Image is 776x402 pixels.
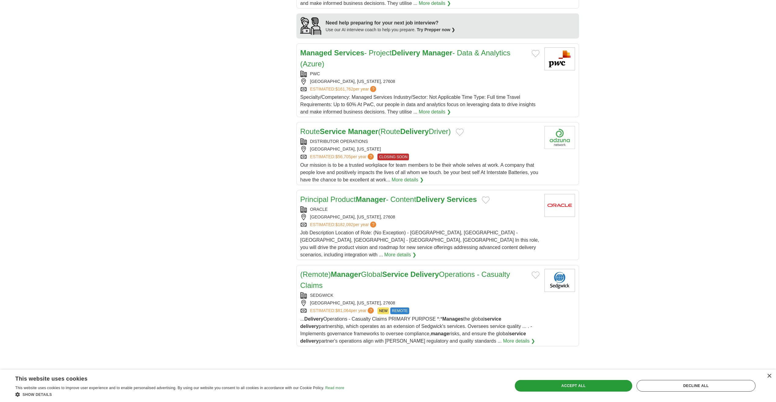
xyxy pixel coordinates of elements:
a: Managed Services- ProjectDelivery Manager- Data & Analytics (Azure) [300,49,511,68]
strong: service [485,316,501,322]
div: Close [767,374,771,378]
strong: Delivery [304,316,323,322]
div: DISTRIBUTOR OPERATIONS [300,138,540,145]
a: RouteService Manager(RouteDeliveryDriver) [300,127,451,136]
span: ? [370,221,376,228]
strong: Manager [356,195,386,203]
span: Show details [23,393,52,397]
img: Sedgwick Claims Management Services logo [544,269,575,292]
a: More details ❯ [419,108,451,116]
a: (Remote)ManagerGlobalService DeliveryOperations - Casualty Claims [300,270,510,289]
strong: Managed [300,49,332,57]
a: PWC [310,71,320,76]
span: REMOTE [390,307,409,314]
a: ESTIMATED:$182,092per year? [310,221,378,228]
a: ESTIMATED:$81,064per year? [310,307,375,314]
div: Decline all [637,380,756,392]
strong: Delivery [400,127,429,136]
span: Our mission is to be a trusted workplace for team members to be their whole selves at work. A com... [300,162,538,182]
strong: manage [431,331,449,336]
strong: service [509,331,526,336]
a: More details ❯ [384,251,416,259]
strong: Delivery [416,195,444,203]
span: NEW [377,307,389,314]
strong: Service [382,270,408,278]
button: Add to favorite jobs [456,128,464,136]
strong: Services [447,195,477,203]
strong: Manager [331,270,361,278]
span: ? [368,154,374,160]
strong: Services [334,49,364,57]
div: [GEOGRAPHIC_DATA], [US_STATE], 27608 [300,78,540,85]
span: Job Description Location of Role: (No Exception) - [GEOGRAPHIC_DATA], [GEOGRAPHIC_DATA] - [GEOGRA... [300,230,539,257]
strong: delivery [300,324,319,329]
strong: Delivery [410,270,439,278]
button: Add to favorite jobs [532,50,540,57]
a: SEDGWICK [310,293,333,298]
a: Read more, opens a new window [325,386,344,390]
a: ORACLE [310,207,328,212]
div: Accept all [515,380,632,392]
strong: Manager [422,49,452,57]
a: Try Prepper now ❯ [417,27,455,32]
a: More details ❯ [503,337,535,345]
span: $56,705 [335,154,351,159]
strong: Manages [442,316,463,322]
span: This website uses cookies to improve user experience and to enable personalised advertising. By u... [15,386,324,390]
img: Oracle logo [544,194,575,217]
a: More details ❯ [392,176,424,184]
img: Company logo [544,126,575,149]
span: Specialty/Competency: Managed Services Industry/Sector: Not Applicable Time Type: Full time Trave... [300,95,536,114]
div: This website uses cookies [15,373,329,382]
a: Principal ProductManager- ContentDelivery Services [300,195,477,203]
img: PwC logo [544,47,575,70]
a: ESTIMATED:$161,762per year? [310,86,378,92]
div: Use our AI interview coach to help you prepare. [326,27,455,33]
span: $161,762 [335,87,353,91]
button: Add to favorite jobs [532,271,540,279]
div: [GEOGRAPHIC_DATA], [US_STATE] [300,146,540,152]
button: Add to favorite jobs [482,196,490,204]
div: Need help preparing for your next job interview? [326,19,455,27]
span: $81,064 [335,308,351,313]
span: ? [370,86,376,92]
strong: Service [320,127,346,136]
span: ... Operations - Casualty Claims PRIMARY PURPOSE *:* the global partnership, which operates as an... [300,316,532,344]
div: [GEOGRAPHIC_DATA], [US_STATE], 27608 [300,300,540,306]
div: [GEOGRAPHIC_DATA], [US_STATE], 27608 [300,214,540,220]
span: CLOSING SOON [377,154,409,160]
strong: delivery [300,338,319,344]
div: Show details [15,391,344,397]
strong: Delivery [392,49,420,57]
span: $182,092 [335,222,353,227]
strong: Manager [348,127,378,136]
span: ? [368,307,374,314]
a: ESTIMATED:$56,705per year? [310,154,375,160]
